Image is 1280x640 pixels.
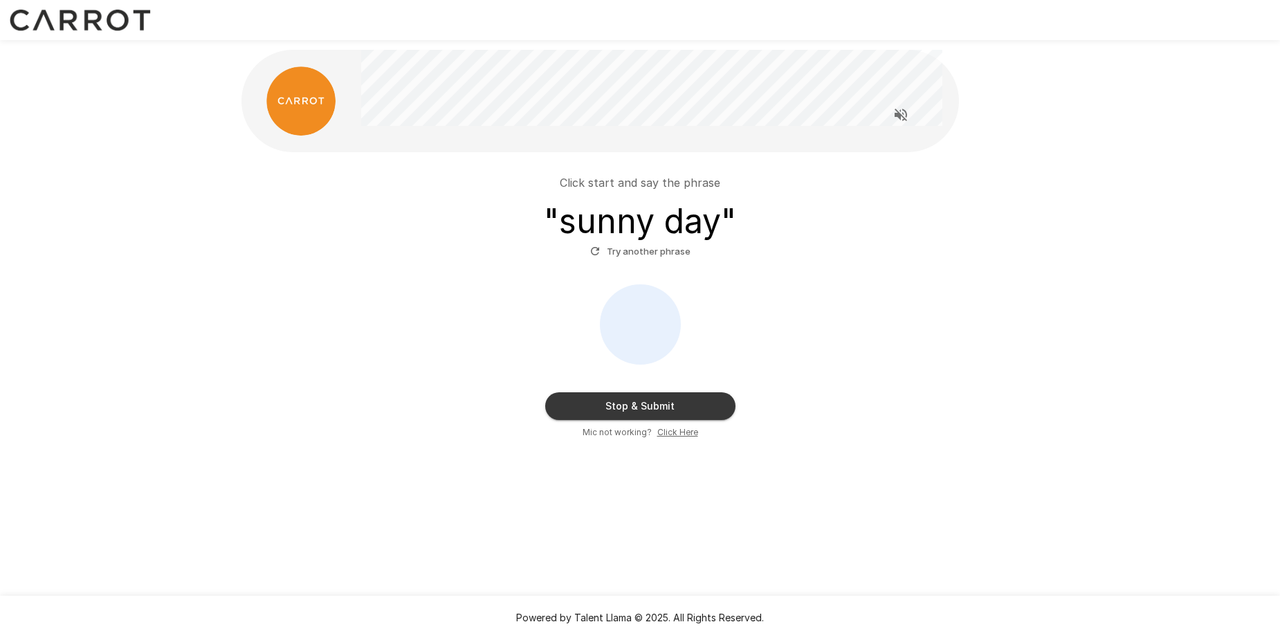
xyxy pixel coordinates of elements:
p: Click start and say the phrase [560,174,720,191]
p: Powered by Talent Llama © 2025. All Rights Reserved. [17,611,1263,625]
h3: " sunny day " [544,202,736,241]
img: carrot_logo.png [266,66,336,136]
span: Mic not working? [583,426,652,439]
button: Read questions aloud [887,101,915,129]
u: Click Here [657,427,698,437]
button: Stop & Submit [545,392,735,420]
button: Try another phrase [587,241,694,262]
